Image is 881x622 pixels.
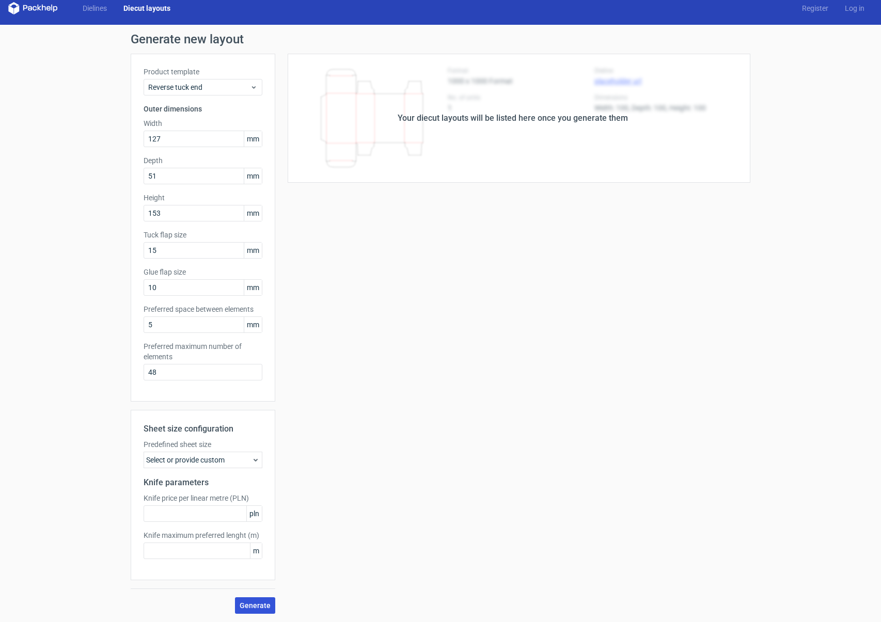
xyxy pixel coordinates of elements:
label: Preferred maximum number of elements [144,341,262,362]
span: m [250,543,262,559]
a: Dielines [74,3,115,13]
h2: Sheet size configuration [144,423,262,435]
label: Width [144,118,262,129]
span: mm [244,243,262,258]
span: mm [244,280,262,295]
h1: Generate new layout [131,33,750,45]
a: Log in [837,3,873,13]
a: Register [794,3,837,13]
label: Tuck flap size [144,230,262,240]
label: Knife maximum preferred lenght (m) [144,530,262,540]
h3: Outer dimensions [144,104,262,114]
div: Your diecut layouts will be listed here once you generate them [398,112,628,124]
span: mm [244,168,262,184]
label: Predefined sheet size [144,439,262,450]
span: Generate [240,602,271,609]
div: Select or provide custom [144,452,262,468]
label: Preferred space between elements [144,304,262,314]
span: mm [244,131,262,147]
button: Generate [235,597,275,614]
label: Glue flap size [144,267,262,277]
span: pln [246,506,262,521]
label: Knife price per linear metre (PLN) [144,493,262,503]
span: mm [244,317,262,332]
span: Reverse tuck end [148,82,250,92]
label: Height [144,193,262,203]
label: Depth [144,155,262,166]
label: Product template [144,67,262,77]
h2: Knife parameters [144,476,262,489]
span: mm [244,205,262,221]
a: Diecut layouts [115,3,179,13]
